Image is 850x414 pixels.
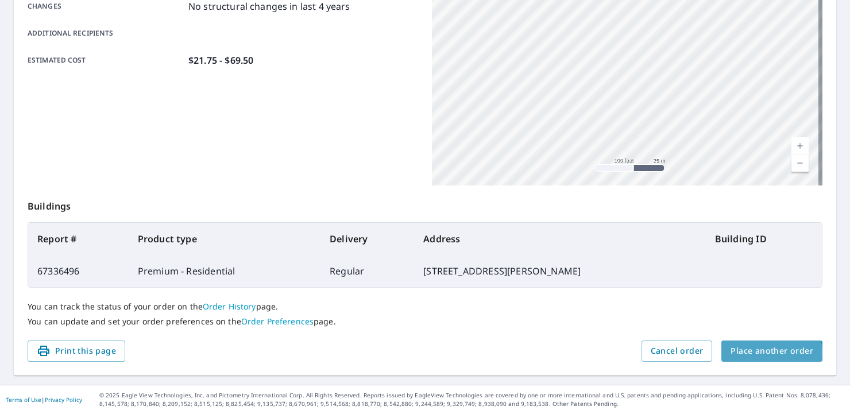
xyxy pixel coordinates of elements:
[28,255,129,287] td: 67336496
[45,396,82,404] a: Privacy Policy
[651,344,704,358] span: Cancel order
[188,53,253,67] p: $21.75 - $69.50
[28,185,822,222] p: Buildings
[28,28,184,38] p: Additional recipients
[6,396,41,404] a: Terms of Use
[791,137,809,154] a: Current Level 18, Zoom In
[414,255,706,287] td: [STREET_ADDRESS][PERSON_NAME]
[6,396,82,403] p: |
[731,344,813,358] span: Place another order
[37,344,116,358] span: Print this page
[129,223,320,255] th: Product type
[28,316,822,327] p: You can update and set your order preferences on the page.
[28,223,129,255] th: Report #
[706,223,822,255] th: Building ID
[642,341,713,362] button: Cancel order
[99,391,844,408] p: © 2025 Eagle View Technologies, Inc. and Pictometry International Corp. All Rights Reserved. Repo...
[320,223,414,255] th: Delivery
[414,223,706,255] th: Address
[791,154,809,172] a: Current Level 18, Zoom Out
[28,53,184,67] p: Estimated cost
[28,301,822,312] p: You can track the status of your order on the page.
[129,255,320,287] td: Premium - Residential
[241,316,314,327] a: Order Preferences
[320,255,414,287] td: Regular
[721,341,822,362] button: Place another order
[28,341,125,362] button: Print this page
[203,301,256,312] a: Order History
